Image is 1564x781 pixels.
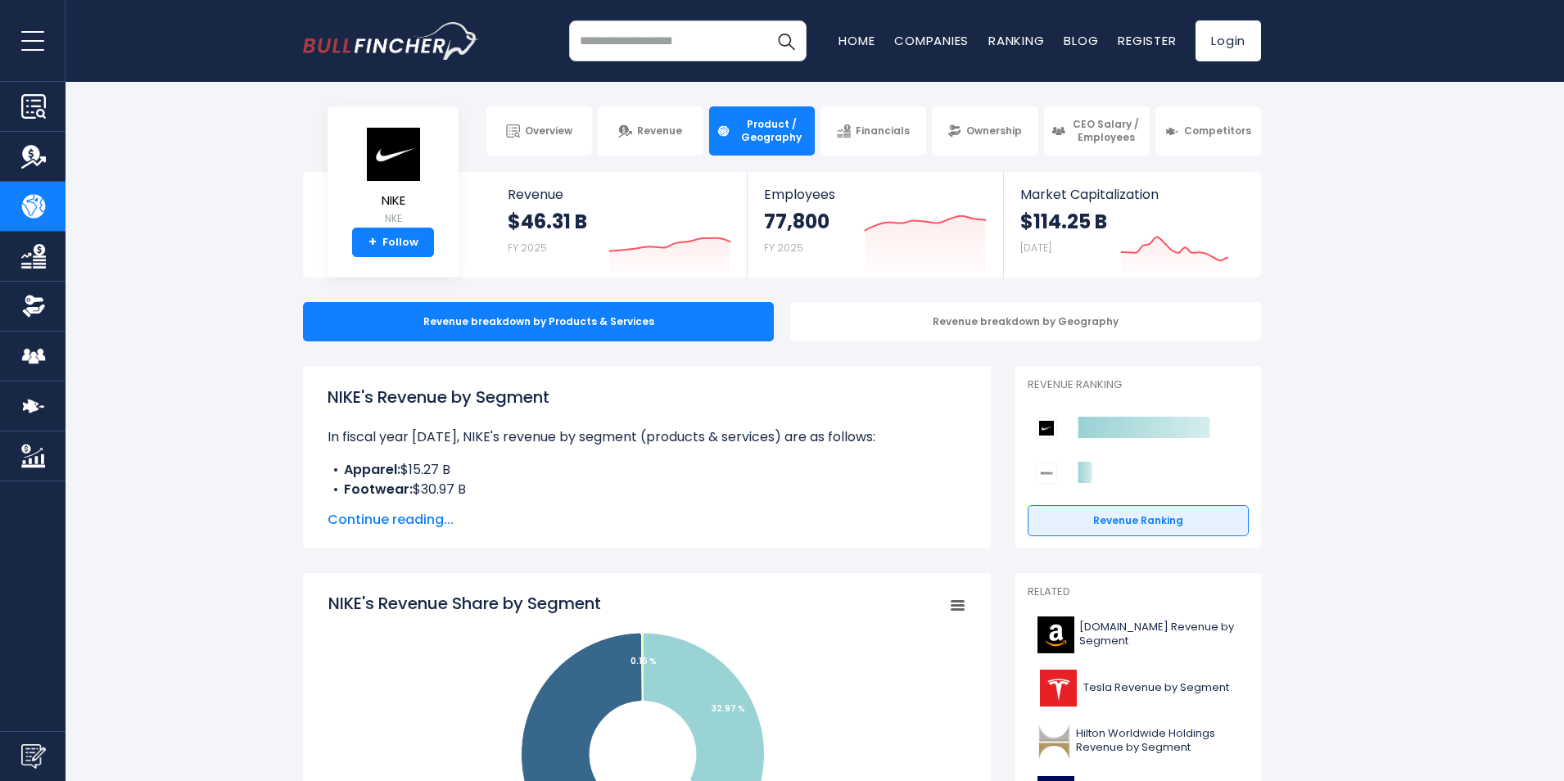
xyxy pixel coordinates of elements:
[21,294,46,318] img: Ownership
[344,460,400,479] b: Apparel:
[368,235,377,250] strong: +
[328,460,966,480] li: $15.27 B
[303,22,479,60] img: bullfincher logo
[764,241,803,255] small: FY 2025
[598,106,703,156] a: Revenue
[1079,621,1239,648] span: [DOMAIN_NAME] Revenue by Segment
[932,106,1037,156] a: Ownership
[790,302,1261,341] div: Revenue breakdown by Geography
[1028,666,1249,711] a: Tesla Revenue by Segment
[364,211,422,226] small: NKE
[486,106,592,156] a: Overview
[1028,585,1249,599] p: Related
[328,427,966,447] p: In fiscal year [DATE], NIKE's revenue by segment (products & services) are as follows:
[525,124,572,138] span: Overview
[709,106,815,156] a: Product / Geography
[820,106,926,156] a: Financials
[1028,378,1249,392] p: Revenue Ranking
[748,172,1002,278] a: Employees 77,800 FY 2025
[735,118,807,143] span: Product / Geography
[1155,106,1261,156] a: Competitors
[1037,670,1078,707] img: TSLA logo
[1118,32,1176,49] a: Register
[1070,118,1142,143] span: CEO Salary / Employees
[1036,463,1057,484] img: Deckers Outdoor Corporation competitors logo
[712,702,745,715] tspan: 32.97 %
[1004,172,1259,278] a: Market Capitalization $114.25 B [DATE]
[328,480,966,499] li: $30.97 B
[364,194,422,208] span: NIKE
[839,32,875,49] a: Home
[508,209,587,234] strong: $46.31 B
[328,385,966,409] h1: NIKE's Revenue by Segment
[894,32,969,49] a: Companies
[491,172,748,278] a: Revenue $46.31 B FY 2025
[1020,241,1051,255] small: [DATE]
[328,592,601,615] tspan: NIKE's Revenue Share by Segment
[508,187,731,202] span: Revenue
[1064,32,1098,49] a: Blog
[303,22,479,60] a: Go to homepage
[637,124,682,138] span: Revenue
[508,241,547,255] small: FY 2025
[631,655,657,667] tspan: 0.16 %
[328,510,966,530] span: Continue reading...
[1044,106,1150,156] a: CEO Salary / Employees
[303,302,774,341] div: Revenue breakdown by Products & Services
[1076,727,1239,755] span: Hilton Worldwide Holdings Revenue by Segment
[1028,505,1249,536] a: Revenue Ranking
[1037,723,1071,760] img: HLT logo
[1020,187,1243,202] span: Market Capitalization
[1196,20,1261,61] a: Login
[344,480,413,499] b: Footwear:
[764,209,829,234] strong: 77,800
[1083,681,1229,695] span: Tesla Revenue by Segment
[1028,612,1249,657] a: [DOMAIN_NAME] Revenue by Segment
[856,124,910,138] span: Financials
[1020,209,1107,234] strong: $114.25 B
[1037,616,1074,653] img: AMZN logo
[1184,124,1251,138] span: Competitors
[1036,418,1057,439] img: NIKE competitors logo
[766,20,807,61] button: Search
[364,126,423,228] a: NIKE NKE
[764,187,986,202] span: Employees
[1028,719,1249,764] a: Hilton Worldwide Holdings Revenue by Segment
[352,228,434,257] a: +Follow
[988,32,1044,49] a: Ranking
[966,124,1022,138] span: Ownership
